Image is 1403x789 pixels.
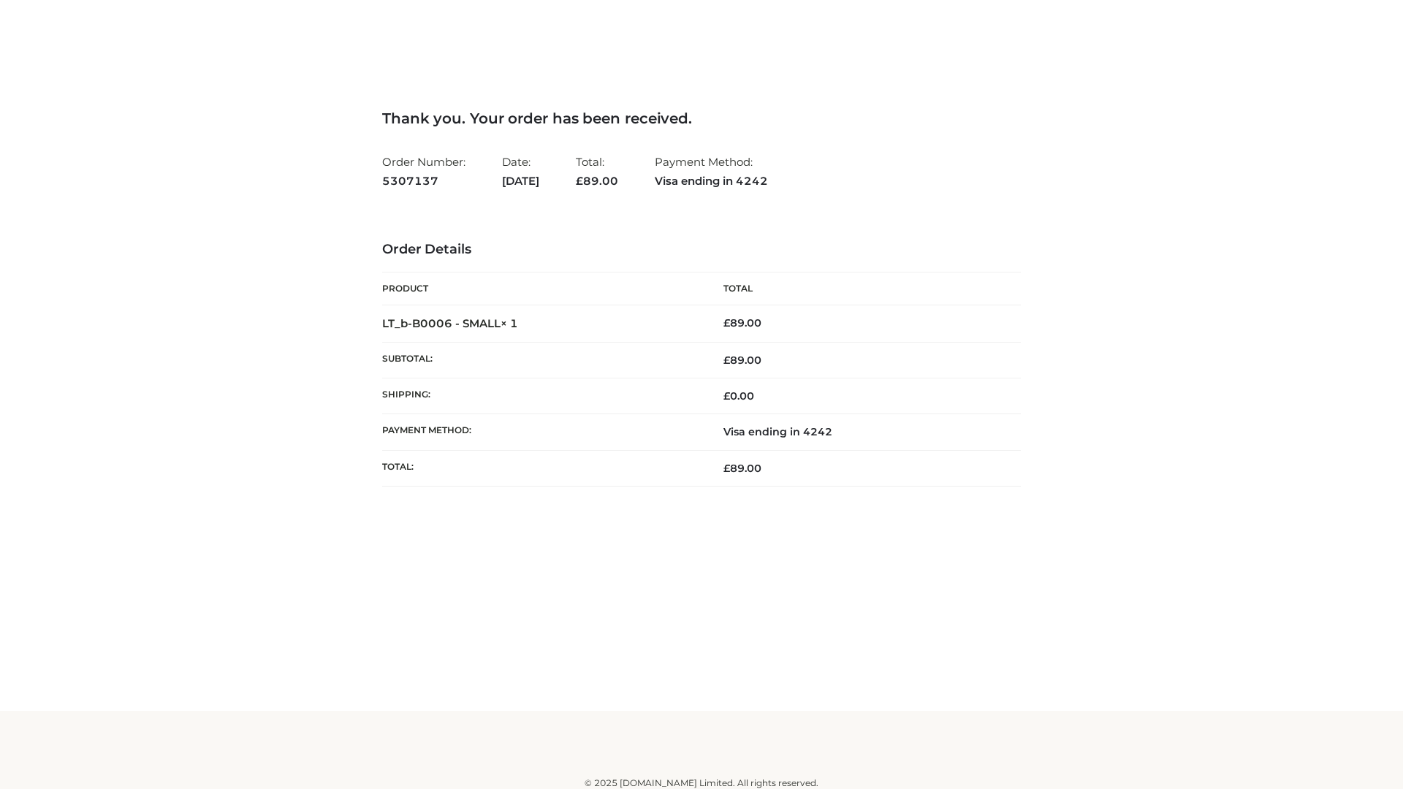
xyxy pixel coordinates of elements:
li: Payment Method: [655,149,768,194]
th: Total: [382,450,701,486]
span: £ [723,354,730,367]
li: Order Number: [382,149,465,194]
th: Payment method: [382,414,701,450]
strong: Visa ending in 4242 [655,172,768,191]
span: 89.00 [723,462,761,475]
span: 89.00 [576,174,618,188]
span: £ [723,462,730,475]
strong: × 1 [501,316,518,330]
span: £ [723,389,730,403]
strong: LT_b-B0006 - SMALL [382,316,518,330]
th: Subtotal: [382,342,701,378]
span: £ [723,316,730,329]
bdi: 89.00 [723,316,761,329]
td: Visa ending in 4242 [701,414,1021,450]
h3: Thank you. Your order has been received. [382,110,1021,127]
li: Total: [576,149,618,194]
strong: 5307137 [382,172,465,191]
th: Total [701,272,1021,305]
th: Shipping: [382,378,701,414]
span: 89.00 [723,354,761,367]
span: £ [576,174,583,188]
bdi: 0.00 [723,389,754,403]
th: Product [382,272,701,305]
li: Date: [502,149,539,194]
h3: Order Details [382,242,1021,258]
strong: [DATE] [502,172,539,191]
